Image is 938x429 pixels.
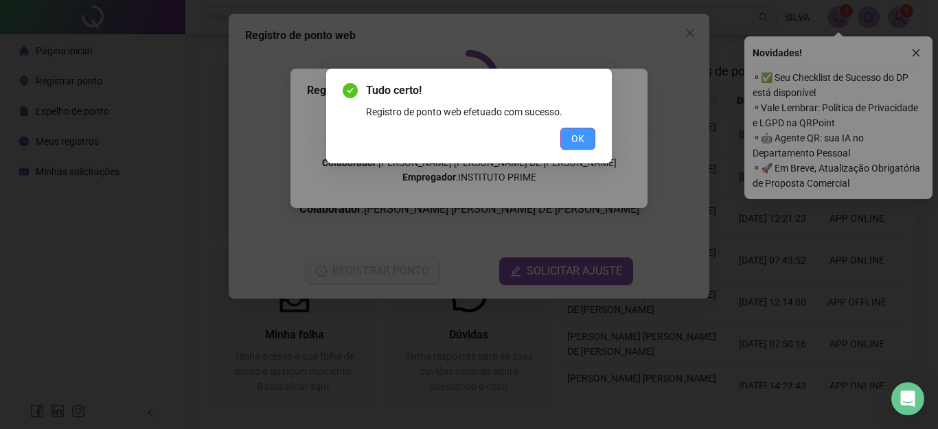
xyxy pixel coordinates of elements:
span: check-circle [343,83,358,98]
button: OK [560,128,595,150]
span: OK [571,131,584,146]
div: Open Intercom Messenger [891,382,924,415]
div: Registro de ponto web efetuado com sucesso. [366,104,595,119]
span: Tudo certo! [366,82,595,99]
